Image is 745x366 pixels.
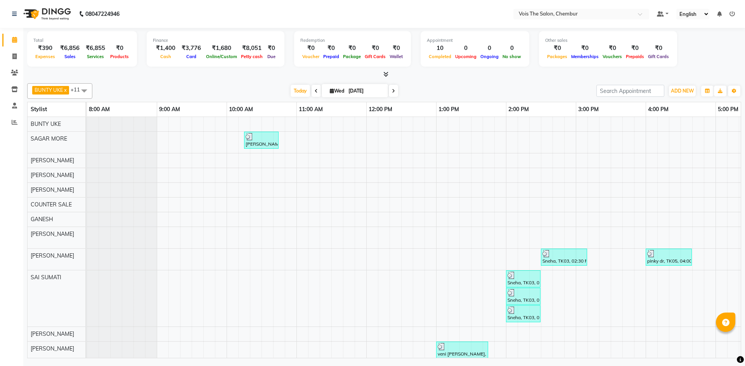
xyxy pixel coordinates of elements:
span: Today [291,85,310,97]
span: Packages [545,54,569,59]
a: 8:00 AM [87,104,112,115]
span: Sales [62,54,78,59]
div: 0 [478,44,501,53]
span: Wed [328,88,346,94]
input: 2025-09-03 [346,85,385,97]
div: ₹0 [108,44,131,53]
div: Sneha, TK03, 02:30 PM-03:10 PM, MANICURE/PEDICURE & NAILS - Basic Manicure [542,250,586,265]
div: ₹0 [265,44,278,53]
div: Other sales [545,37,671,44]
span: Wallet [388,54,405,59]
a: 9:00 AM [157,104,182,115]
b: 08047224946 [85,3,120,25]
div: ₹390 [33,44,57,53]
div: Sneha, TK03, 02:00 PM-02:30 PM, WAXING [DEMOGRAPHIC_DATA] - Full Legs [507,289,540,304]
div: ₹0 [363,44,388,53]
div: Sneha, TK03, 02:00 PM-02:30 PM, WAXING [DEMOGRAPHIC_DATA] - Full Arms [507,271,540,286]
a: 1:00 PM [437,104,461,115]
span: SAI SUMATI [31,274,61,281]
a: 3:00 PM [576,104,601,115]
span: Ongoing [478,54,501,59]
div: ₹0 [569,44,601,53]
div: pinky dr, TK05, 04:00 PM-04:40 PM, MANICURE/PEDICURE & NAILS - Basic Pedicure [646,250,691,265]
a: 12:00 PM [367,104,394,115]
span: [PERSON_NAME] [31,345,74,352]
input: Search Appointment [596,85,664,97]
span: [PERSON_NAME] [31,157,74,164]
span: ADD NEW [671,88,694,94]
span: Services [85,54,106,59]
div: 10 [427,44,453,53]
span: Stylist [31,106,47,113]
button: ADD NEW [669,86,696,96]
div: Appointment [427,37,523,44]
span: SAGAR MORE [31,135,67,142]
div: ₹0 [321,44,341,53]
a: 11:00 AM [297,104,325,115]
span: Memberships [569,54,601,59]
div: ₹0 [646,44,671,53]
div: Total [33,37,131,44]
a: 10:00 AM [227,104,255,115]
div: ₹6,855 [83,44,108,53]
span: Prepaids [624,54,646,59]
a: 4:00 PM [646,104,670,115]
span: Expenses [33,54,57,59]
div: ₹1,680 [204,44,239,53]
a: 2:00 PM [506,104,531,115]
span: No show [501,54,523,59]
span: Vouchers [601,54,624,59]
iframe: chat widget [712,335,737,358]
span: [PERSON_NAME] [31,172,74,179]
div: ₹3,776 [178,44,204,53]
div: ₹6,856 [57,44,83,53]
span: Gift Cards [363,54,388,59]
span: Completed [427,54,453,59]
span: Package [341,54,363,59]
div: 0 [501,44,523,53]
div: ₹0 [545,44,569,53]
span: [PERSON_NAME] [31,186,74,193]
a: 5:00 PM [716,104,740,115]
span: Online/Custom [204,54,239,59]
div: ₹0 [624,44,646,53]
div: veni [PERSON_NAME], TK02, 01:00 PM-01:45 PM, [DEMOGRAPHIC_DATA] Hair - Haircut - Stylist [437,343,487,357]
div: Sneha, TK03, 02:00 PM-02:30 PM, WAXING [DEMOGRAPHIC_DATA] - Underarms [507,306,540,321]
span: Voucher [300,54,321,59]
span: BUNTY UKE [35,87,63,93]
div: [PERSON_NAME], TK04, 10:15 AM-10:45 AM, [DEMOGRAPHIC_DATA] Hair - Wash & Blastdry [245,133,278,148]
span: COUNTER SALE [31,201,72,208]
div: ₹0 [341,44,363,53]
img: logo [20,3,73,25]
div: 0 [453,44,478,53]
span: Due [265,54,277,59]
span: [PERSON_NAME] [31,230,74,237]
span: Upcoming [453,54,478,59]
span: [PERSON_NAME] [31,330,74,337]
div: Redemption [300,37,405,44]
span: +11 [71,86,86,93]
span: Prepaid [321,54,341,59]
span: BUNTY UKE [31,120,61,127]
div: Finance [153,37,278,44]
div: ₹0 [300,44,321,53]
span: Gift Cards [646,54,671,59]
div: ₹0 [601,44,624,53]
span: GANESH [31,216,53,223]
div: ₹0 [388,44,405,53]
span: Petty cash [239,54,265,59]
span: Card [184,54,198,59]
span: Cash [158,54,173,59]
div: ₹1,400 [153,44,178,53]
div: ₹8,051 [239,44,265,53]
span: Products [108,54,131,59]
span: [PERSON_NAME] [31,252,74,259]
a: x [63,87,67,93]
